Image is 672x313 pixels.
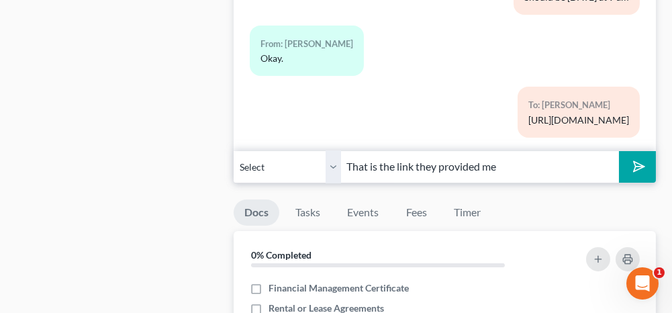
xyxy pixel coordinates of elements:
div: [URL][DOMAIN_NAME] [528,114,629,127]
div: Okay. [260,52,353,65]
div: From: [PERSON_NAME] [260,36,353,52]
a: Docs [234,199,279,226]
input: Say something... [341,150,618,183]
span: Financial Management Certificate [269,281,409,295]
span: 1 [654,267,665,278]
a: Tasks [285,199,331,226]
a: Events [336,199,389,226]
strong: 0% Completed [251,249,311,261]
a: Fees [395,199,438,226]
div: To: [PERSON_NAME] [528,97,629,113]
a: Timer [443,199,491,226]
iframe: Intercom live chat [626,267,659,300]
